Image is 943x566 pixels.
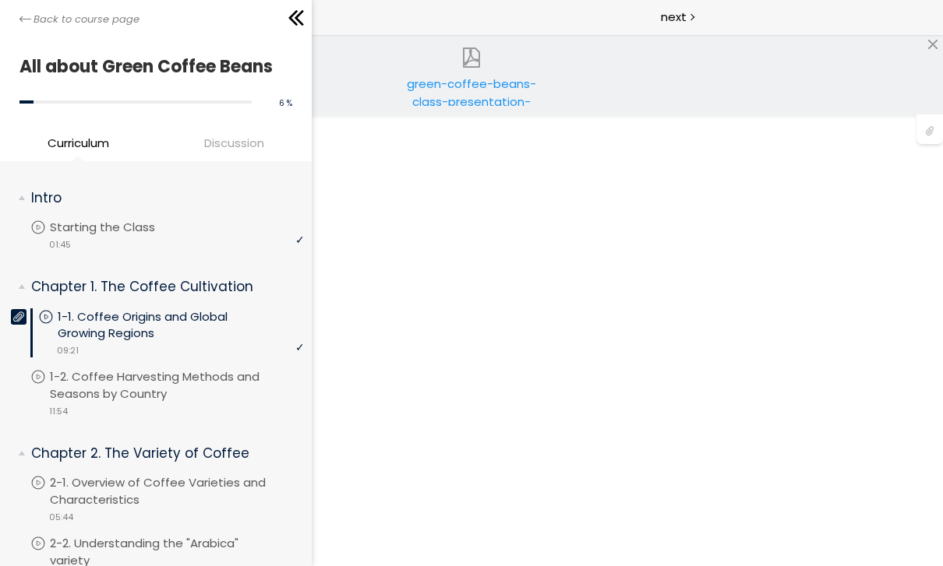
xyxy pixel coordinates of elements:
span: Discussion [160,134,308,152]
h1: All about Green Coffee Beans [19,52,284,81]
p: Chapter 2. The Variety of Coffee [31,444,292,463]
span: 01:45 [49,238,71,251]
p: 1-2. Coffee Harvesting Methods and Seasons by Country [50,368,304,403]
p: 1-1. Coffee Origins and Global Growing Regions [58,308,304,343]
a: Back to course page [19,12,140,27]
p: Intro [31,188,292,208]
div: green-coffee-beans-class-presentation-file.pdf [405,75,538,106]
span: next [661,8,687,26]
span: Curriculum [48,134,109,152]
span: 11:54 [49,405,68,418]
p: Starting the Class [50,219,186,236]
span: Back to course page [34,12,140,27]
span: 6 % [279,97,292,109]
img: attachment-pdf.png [461,47,482,68]
span: 09:21 [57,344,79,357]
p: Chapter 1. The Coffee Cultivation [31,277,292,297]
